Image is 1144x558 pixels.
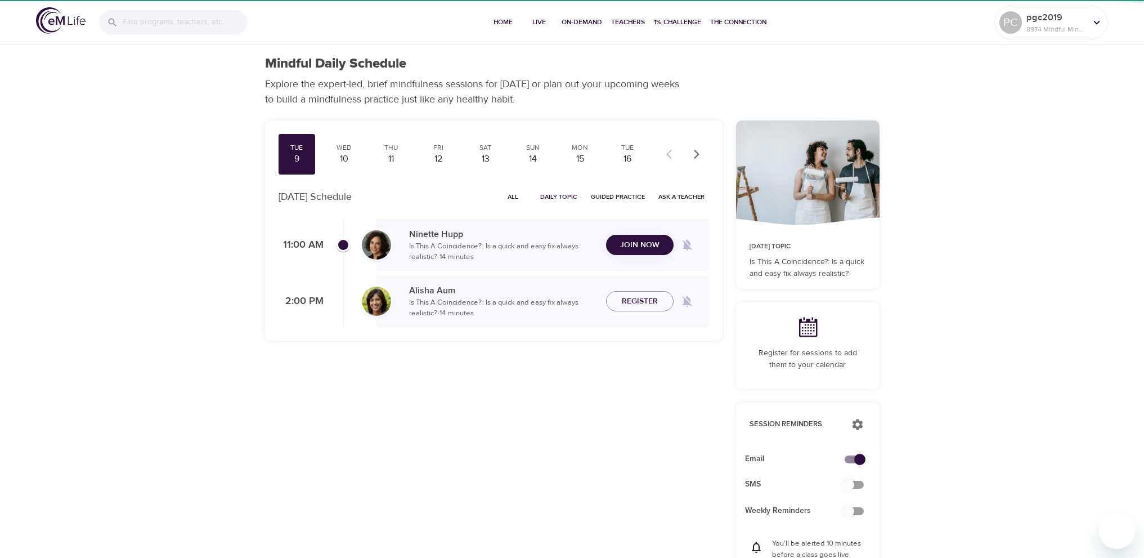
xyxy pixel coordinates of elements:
p: Register for sessions to add them to your calendar [750,347,866,371]
span: Register [622,294,658,309]
div: Thu [377,143,405,153]
p: Is This A Coincidence?: Is a quick and easy fix always realistic? · 14 minutes [409,241,597,263]
span: All [500,191,527,202]
div: Tue [283,143,311,153]
span: SMS [745,479,853,490]
button: Daily Topic [536,188,582,206]
p: Ninette Hupp [409,227,597,241]
div: Tue [613,143,641,153]
span: 1% Challenge [654,16,701,28]
img: Ninette_Hupp-min.jpg [362,230,391,260]
input: Find programs, teachers, etc... [123,10,248,34]
img: logo [36,7,86,34]
p: 8974 Mindful Minutes [1026,24,1086,34]
p: Explore the expert-led, brief mindfulness sessions for [DATE] or plan out your upcoming weeks to ... [265,77,687,107]
p: [DATE] Schedule [279,189,352,204]
h1: Mindful Daily Schedule [265,56,406,72]
span: Home [490,16,517,28]
span: Daily Topic [540,191,577,202]
p: Alisha Aum [409,284,597,297]
div: 13 [472,153,500,166]
div: PC [999,11,1022,34]
div: Wed [330,143,358,153]
span: On-Demand [562,16,602,28]
p: Is This A Coincidence?: Is a quick and easy fix always realistic? · 14 minutes [409,297,597,319]
span: Remind me when a class goes live every Tuesday at 2:00 PM [674,288,701,315]
span: Remind me when a class goes live every Tuesday at 11:00 AM [674,231,701,258]
span: The Connection [710,16,766,28]
p: Session Reminders [750,419,840,430]
span: Join Now [620,238,660,252]
span: Live [526,16,553,28]
span: Ask a Teacher [658,191,705,202]
p: Is This A Coincidence?: Is a quick and easy fix always realistic? [750,256,866,280]
button: Register [606,291,674,312]
div: 11 [377,153,405,166]
p: 11:00 AM [279,238,324,253]
div: 15 [566,153,594,166]
button: All [495,188,531,206]
p: pgc2019 [1026,11,1086,24]
span: Weekly Reminders [745,505,853,517]
div: Fri [424,143,452,153]
span: Email [745,453,853,465]
div: 9 [283,153,311,166]
iframe: Button to launch messaging window [1099,513,1135,549]
div: 14 [519,153,547,166]
div: 16 [613,153,641,166]
button: Ask a Teacher [654,188,709,206]
button: Guided Practice [586,188,649,206]
div: Sat [472,143,500,153]
span: Guided Practice [591,191,645,202]
div: 12 [424,153,452,166]
div: 10 [330,153,358,166]
span: Teachers [611,16,645,28]
div: Mon [566,143,594,153]
img: Alisha%20Aum%208-9-21.jpg [362,287,391,316]
div: Sun [519,143,547,153]
p: [DATE] Topic [750,242,866,252]
button: Join Now [606,235,674,256]
p: 2:00 PM [279,294,324,309]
